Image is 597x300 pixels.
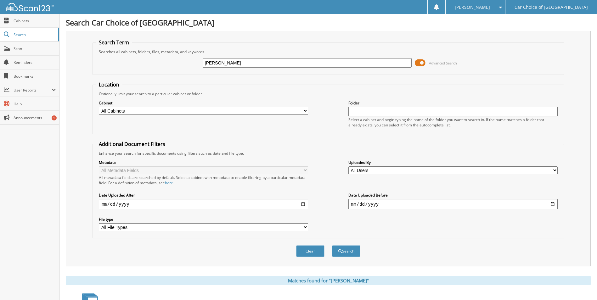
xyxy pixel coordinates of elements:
span: Help [14,101,56,107]
input: start [99,199,308,209]
span: Bookmarks [14,74,56,79]
span: Car Choice of [GEOGRAPHIC_DATA] [515,5,588,9]
button: Clear [296,245,324,257]
div: Optionally limit your search to a particular cabinet or folder [96,91,560,97]
label: Cabinet [99,100,308,106]
span: Search [14,32,55,37]
button: Search [332,245,360,257]
span: Reminders [14,60,56,65]
div: Searches all cabinets, folders, files, metadata, and keywords [96,49,560,54]
span: Cabinets [14,18,56,24]
img: scan123-logo-white.svg [6,3,54,11]
label: File type [99,217,308,222]
span: User Reports [14,87,52,93]
label: Date Uploaded Before [348,192,558,198]
div: 1 [52,115,57,120]
legend: Location [96,81,122,88]
span: Scan [14,46,56,51]
span: Announcements [14,115,56,120]
legend: Search Term [96,39,132,46]
label: Folder [348,100,558,106]
span: [PERSON_NAME] [455,5,490,9]
span: Advanced Search [429,61,457,65]
div: Enhance your search for specific documents using filters such as date and file type. [96,151,560,156]
label: Metadata [99,160,308,165]
div: Select a cabinet and begin typing the name of the folder you want to search in. If the name match... [348,117,558,128]
legend: Additional Document Filters [96,141,168,147]
label: Date Uploaded After [99,192,308,198]
h1: Search Car Choice of [GEOGRAPHIC_DATA] [66,17,591,28]
div: All metadata fields are searched by default. Select a cabinet with metadata to enable filtering b... [99,175,308,186]
label: Uploaded By [348,160,558,165]
a: here [165,180,173,186]
input: end [348,199,558,209]
div: Matches found for "[PERSON_NAME]" [66,276,591,285]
